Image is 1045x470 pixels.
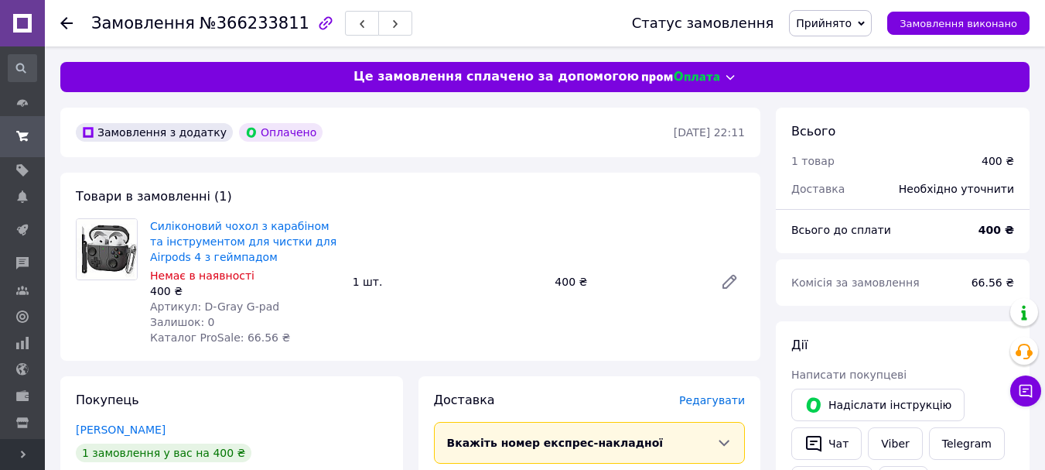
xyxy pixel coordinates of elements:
[791,276,920,289] span: Комісія за замовлення
[60,15,73,31] div: Повернутися назад
[1010,376,1041,407] button: Чат з покупцем
[632,15,774,31] div: Статус замовлення
[76,189,232,204] span: Товари в замовленні (1)
[150,220,336,263] a: Силіконовий чохол з карабіном та інструментом для чистки для Airpods 4 з геймпадом
[791,124,835,139] span: Всього
[347,271,549,293] div: 1 шт.
[434,393,495,407] span: Доставка
[900,18,1017,29] span: Замовлення виконано
[796,17,852,29] span: Прийнято
[447,437,664,449] span: Вкажіть номер експрес-накладної
[200,14,309,33] span: №366233811
[791,155,835,167] span: 1 товар
[91,14,195,33] span: Замовлення
[890,172,1023,206] div: Необхідно уточнити
[791,389,965,421] button: Надіслати інструкцію
[679,394,745,407] span: Редагувати
[887,12,1030,35] button: Замовлення виконано
[353,68,639,86] span: Це замовлення сплачено за допомогою
[76,424,166,436] a: [PERSON_NAME]
[791,224,891,236] span: Всього до сплати
[868,427,922,460] a: Viber
[76,444,251,462] div: 1 замовлення у вас на 400 ₴
[150,269,254,282] span: Немає в наявності
[150,300,279,313] span: Артикул: D-Gray G-pad
[929,427,1005,460] a: Telegram
[548,271,708,293] div: 400 ₴
[150,316,215,328] span: Залишок: 0
[76,393,139,407] span: Покупець
[791,369,907,381] span: Написати покупцеві
[77,219,137,280] img: Силіконовий чохол з карабіном та інструментом для чистки для Airpods 4 з геймпадом
[982,153,1014,169] div: 400 ₴
[674,126,745,139] time: [DATE] 22:11
[791,183,845,195] span: Доставка
[972,276,1014,289] span: 66.56 ₴
[239,123,323,142] div: Оплачено
[791,427,862,460] button: Чат
[76,123,233,142] div: Замовлення з додатку
[978,224,1014,236] b: 400 ₴
[714,266,745,297] a: Редагувати
[791,338,808,352] span: Дії
[150,331,290,344] span: Каталог ProSale: 66.56 ₴
[150,283,340,299] div: 400 ₴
